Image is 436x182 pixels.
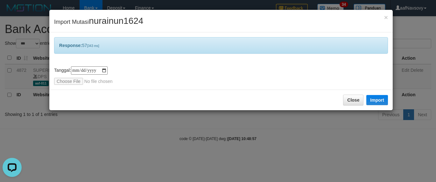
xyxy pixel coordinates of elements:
[366,95,388,105] button: Import
[59,43,82,48] b: Response:
[54,19,143,25] span: Import Mutasi
[343,95,363,105] button: Close
[54,37,388,54] div: 57
[3,3,22,22] button: Open LiveChat chat widget
[87,44,99,48] span: [343 ms]
[54,66,388,85] div: Tanggal:
[384,14,388,21] button: Close
[384,14,388,21] span: ×
[89,16,143,26] span: nurainun1624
